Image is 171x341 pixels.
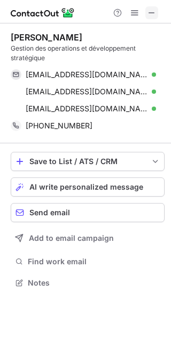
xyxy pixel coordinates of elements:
[11,152,165,171] button: save-profile-one-click
[11,32,82,43] div: [PERSON_NAME]
[26,121,92,131] span: [PHONE_NUMBER]
[11,6,75,19] img: ContactOut v5.3.10
[29,208,70,217] span: Send email
[26,87,148,96] span: [EMAIL_ADDRESS][DOMAIN_NAME]
[29,234,114,242] span: Add to email campaign
[11,44,165,63] div: Gestion des operations et développement stratégique
[28,257,160,266] span: Find work email
[29,183,143,191] span: AI write personalized message
[26,104,148,113] span: [EMAIL_ADDRESS][DOMAIN_NAME]
[28,278,160,288] span: Notes
[11,229,165,248] button: Add to email campaign
[11,177,165,197] button: AI write personalized message
[26,70,148,79] span: [EMAIL_ADDRESS][DOMAIN_NAME]
[11,203,165,222] button: Send email
[11,254,165,269] button: Find work email
[11,275,165,290] button: Notes
[29,157,146,166] div: Save to List / ATS / CRM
